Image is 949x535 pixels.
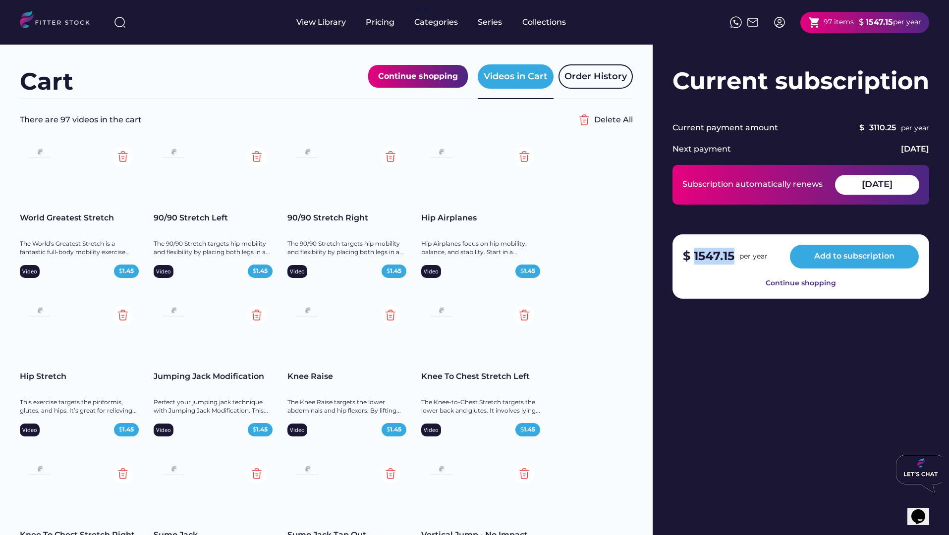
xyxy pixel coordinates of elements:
[381,305,400,325] img: Group%201000002354.svg
[564,70,627,83] div: Order History
[694,249,734,263] strong: 1547.15
[514,147,534,166] img: Group%201000002354.svg
[25,146,55,162] img: Frame%2079%20%281%29.svg
[730,16,742,28] img: meteor-icons_whatsapp%20%281%29.svg
[292,304,322,321] img: Frame%2079%20%281%29.svg
[808,16,821,29] button: shopping_cart
[154,371,273,382] div: Jumping Jack Modification
[381,464,400,483] img: Group%201000002354.svg
[520,426,535,434] div: $
[901,123,929,133] div: per year
[514,305,534,325] img: Group%201000002354.svg
[20,213,139,223] div: World Greatest Stretch
[683,248,690,265] div: $
[292,463,322,480] img: Frame%2079%20%281%29.svg
[893,17,921,27] div: per year
[366,17,394,28] div: Pricing
[424,426,439,433] div: Video
[156,267,171,275] div: Video
[154,398,273,415] div: Perfect your jumping jack technique with Jumping Jack Modification. This...
[672,122,778,133] div: Current payment amount
[574,110,594,130] img: Group%201000002356%20%282%29.svg
[739,252,768,262] div: per year
[287,371,406,382] div: Knee Raise
[113,305,133,325] img: Group%201000002354.svg
[892,451,942,496] iframe: chat widget
[253,267,268,275] div: $
[774,16,785,28] img: profile-circle.svg
[159,146,188,162] img: Frame%2079%20%281%29.svg
[682,179,823,190] div: Subscription automatically renews
[390,267,401,274] strong: 1.45
[524,267,535,274] strong: 1.45
[478,17,502,28] div: Series
[524,426,535,433] strong: 1.45
[114,16,126,28] img: search-normal%203.svg
[22,267,37,275] div: Video
[290,267,305,275] div: Video
[869,122,896,133] div: 3110.25
[247,305,267,325] img: Group%201000002354.svg
[119,267,134,275] div: $
[426,304,456,321] img: Frame%2079%20%281%29.svg
[247,147,267,166] img: Group%201000002354.svg
[414,5,427,15] div: fvck
[296,17,346,28] div: View Library
[414,17,458,28] div: Categories
[824,17,854,27] div: 97 items
[594,114,633,125] div: Delete All
[378,70,458,83] div: Continue shopping
[256,426,268,433] strong: 1.45
[907,495,939,525] iframe: chat widget
[113,464,133,483] img: Group%201000002354.svg
[122,426,134,433] strong: 1.45
[20,398,139,415] div: This exercise targets the piriformis, glutes, and hips. It’s great for relieving...
[421,371,540,382] div: Knee To Chest Stretch Left
[387,267,401,275] div: $
[154,213,273,223] div: 90/90 Stretch Left
[859,17,864,28] div: $
[421,398,540,415] div: The Knee-to-Chest Stretch targets the lower back and glutes. It involves lying...
[20,371,139,382] div: Hip Stretch
[287,213,406,223] div: 90/90 Stretch Right
[522,17,566,28] div: Collections
[520,267,535,275] div: $
[390,426,401,433] strong: 1.45
[484,70,548,83] div: Videos in Cart
[901,144,929,155] div: [DATE]
[514,464,534,483] img: Group%201000002354.svg
[672,144,731,155] div: Next payment
[25,304,55,321] img: Frame%2079%20%281%29.svg
[20,240,139,257] div: The World's Greatest Stretch is a fantastic full-body mobility exercise...
[421,240,540,257] div: Hip Airplanes focus on hip mobility, balance, and stability. Start in a...
[387,426,401,434] div: $
[154,240,273,257] div: The 90/90 Stretch targets hip mobility and flexibility by placing both legs in a...
[287,240,406,257] div: The 90/90 Stretch targets hip mobility and flexibility by placing both legs in a...
[766,278,836,288] div: Continue shopping
[790,245,919,268] button: Add to subscription
[747,16,759,28] img: Frame%2051.svg
[672,64,929,98] div: Current subscription
[424,267,439,275] div: Video
[421,213,540,223] div: Hip Airplanes
[287,398,406,415] div: The Knee Raise targets the lower abdominals and hip flexors. By lifting...
[119,426,134,434] div: $
[20,65,73,98] div: Cart
[256,267,268,274] strong: 1.45
[20,114,574,125] div: There are 97 videos in the cart
[381,147,400,166] img: Group%201000002354.svg
[20,11,98,31] img: LOGO.svg
[292,146,322,162] img: Frame%2079%20%281%29.svg
[25,463,55,480] img: Frame%2079%20%281%29.svg
[290,426,305,433] div: Video
[159,304,188,321] img: Frame%2079%20%281%29.svg
[22,426,37,433] div: Video
[253,426,268,434] div: $
[426,463,456,480] img: Frame%2079%20%281%29.svg
[122,267,134,274] strong: 1.45
[866,17,893,27] strong: 1547.15
[113,147,133,166] img: Group%201000002354.svg
[156,426,171,433] div: Video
